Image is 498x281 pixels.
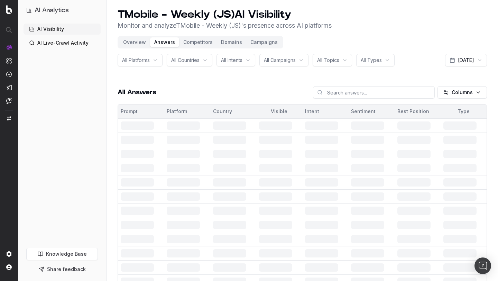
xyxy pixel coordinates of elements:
div: Visible [259,108,299,115]
h1: TMobile - Weekly (JS) AI Visibility [118,8,332,21]
img: Assist [6,98,12,104]
img: Analytics [6,45,12,50]
div: Type [443,108,484,115]
button: Share feedback [26,263,98,275]
a: Knowledge Base [26,248,98,260]
img: Intelligence [6,58,12,64]
p: Monitor and analyze TMobile - Weekly (JS) 's presence across AI platforms [118,21,332,30]
button: Answers [150,37,179,47]
img: Switch project [7,116,11,121]
div: Open Intercom Messenger [474,257,491,274]
button: Domains [217,37,246,47]
a: AI Live-Crawl Activity [24,37,101,48]
img: My account [6,264,12,270]
span: All Countries [171,57,200,64]
a: AI Visibility [24,24,101,35]
span: All Platforms [122,57,150,64]
div: Sentiment [351,108,391,115]
span: All Intents [221,57,242,64]
img: Botify logo [6,5,12,14]
img: Setting [6,251,12,257]
div: Country [213,108,253,115]
img: Studio [6,85,12,90]
h1: AI Analytics [35,6,69,15]
h2: All Answers [118,88,156,97]
div: Intent [305,108,345,115]
button: Columns [437,86,487,99]
button: Overview [119,37,150,47]
button: Competitors [179,37,217,47]
span: All Campaigns [264,57,296,64]
div: Platform [167,108,207,115]
button: Campaigns [246,37,282,47]
div: Best Position [397,108,438,115]
span: All Topics [317,57,339,64]
div: Prompt [121,108,161,115]
img: Activation [6,71,12,77]
button: AI Analytics [26,6,98,15]
input: Search answers... [313,86,435,99]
